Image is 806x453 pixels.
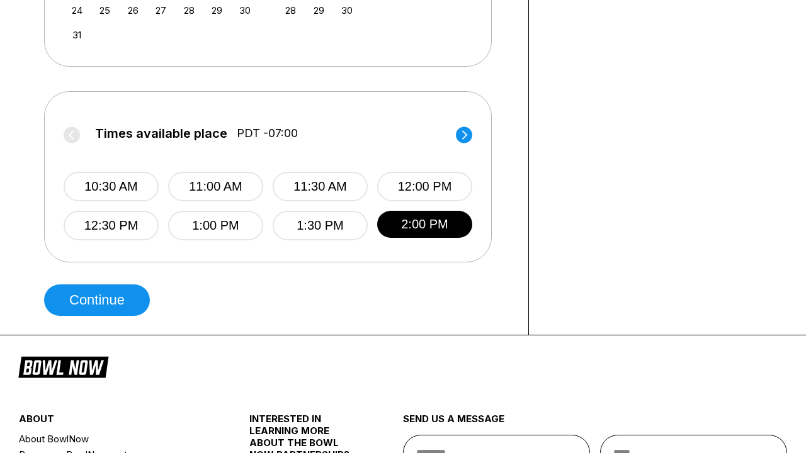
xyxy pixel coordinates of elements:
button: 10:30 AM [64,172,159,201]
button: 11:00 AM [168,172,263,201]
button: 12:30 PM [64,211,159,240]
button: 1:00 PM [168,211,263,240]
div: Choose Tuesday, September 30th, 2025 [338,2,355,19]
div: Choose Sunday, August 24th, 2025 [69,2,86,19]
div: Choose Friday, August 29th, 2025 [208,2,225,19]
button: Continue [44,284,150,316]
button: 12:00 PM [377,172,472,201]
button: 2:00 PM [377,211,472,238]
button: 1:30 PM [273,211,368,240]
div: Choose Monday, August 25th, 2025 [96,2,113,19]
div: Choose Tuesday, August 26th, 2025 [125,2,142,19]
a: About BowlNow [19,431,211,447]
div: Choose Wednesday, August 27th, 2025 [152,2,169,19]
div: Choose Sunday, August 31st, 2025 [69,26,86,43]
button: 11:30 AM [273,172,368,201]
div: Choose Saturday, August 30th, 2025 [237,2,254,19]
div: about [19,413,211,431]
span: Times available place [95,126,227,140]
div: Choose Sunday, September 28th, 2025 [282,2,299,19]
span: PDT -07:00 [237,126,298,140]
div: Choose Monday, September 29th, 2025 [310,2,327,19]
div: send us a message [403,413,787,435]
div: Choose Thursday, August 28th, 2025 [181,2,198,19]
